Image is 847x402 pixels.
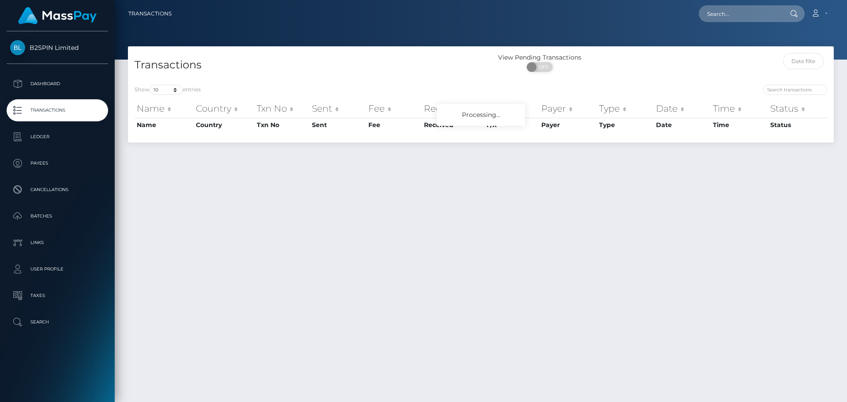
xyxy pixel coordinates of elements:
p: Links [10,236,105,249]
a: Cancellations [7,179,108,201]
th: Sent [310,100,366,117]
th: Time [711,100,768,117]
th: Country [194,118,255,132]
th: Payer [539,100,597,117]
th: Payer [539,118,597,132]
p: Taxes [10,289,105,302]
img: MassPay Logo [18,7,97,24]
p: Cancellations [10,183,105,196]
input: Search... [699,5,782,22]
th: Received [422,118,484,132]
input: Search transactions [763,85,827,95]
a: Transactions [128,4,172,23]
p: Search [10,316,105,329]
span: B2SPIN Limited [7,44,108,52]
th: Type [597,100,654,117]
img: B2SPIN Limited [10,40,25,55]
th: Fee [366,118,422,132]
th: F/X [484,100,539,117]
div: Processing... [437,104,525,126]
a: Links [7,232,108,254]
th: Received [422,100,484,117]
th: Txn No [255,118,310,132]
th: Date [654,100,711,117]
th: Txn No [255,100,310,117]
a: Transactions [7,99,108,121]
div: View Pending Transactions [481,53,599,62]
th: Time [711,118,768,132]
p: Batches [10,210,105,223]
p: User Profile [10,263,105,276]
a: Dashboard [7,73,108,95]
th: Name [135,118,194,132]
label: Show entries [135,85,201,95]
select: Showentries [150,85,183,95]
th: Fee [366,100,422,117]
p: Ledger [10,130,105,143]
p: Payees [10,157,105,170]
th: Country [194,100,255,117]
p: Transactions [10,104,105,117]
p: Dashboard [10,77,105,90]
a: User Profile [7,258,108,280]
th: Sent [310,118,366,132]
input: Date filter [783,53,824,69]
th: Status [768,100,827,117]
th: Name [135,100,194,117]
th: Date [654,118,711,132]
a: Taxes [7,285,108,307]
th: Type [597,118,654,132]
th: Status [768,118,827,132]
h4: Transactions [135,57,474,73]
a: Ledger [7,126,108,148]
a: Payees [7,152,108,174]
a: Batches [7,205,108,227]
a: Search [7,311,108,333]
span: OFF [532,62,554,72]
